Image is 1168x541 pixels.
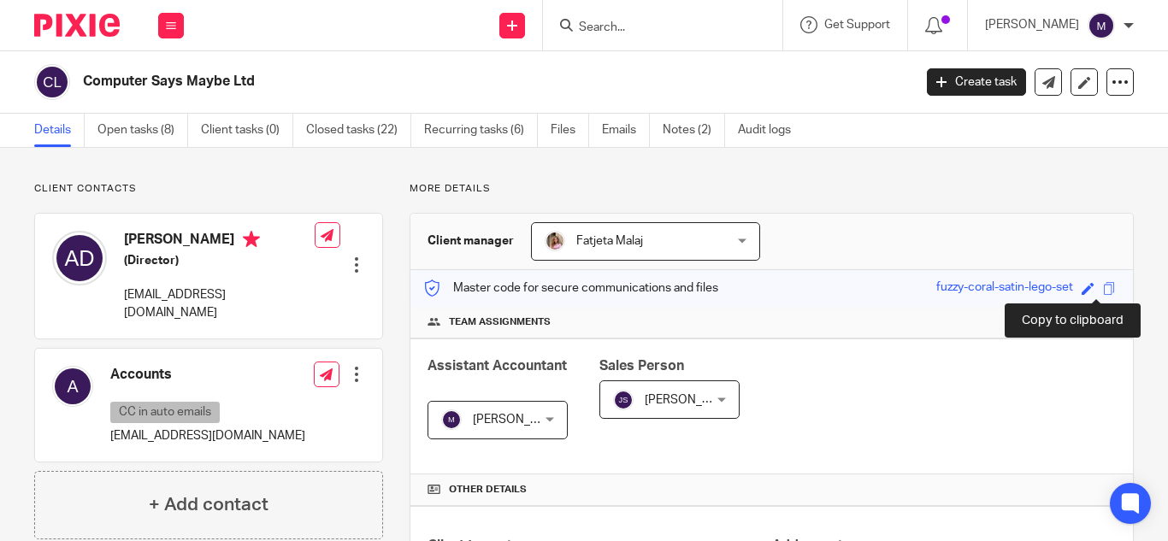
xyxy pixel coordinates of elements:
[645,394,739,406] span: [PERSON_NAME]
[34,14,120,37] img: Pixie
[551,114,589,147] a: Files
[52,231,107,285] img: svg%3E
[110,366,305,384] h4: Accounts
[110,427,305,444] p: [EMAIL_ADDRESS][DOMAIN_NAME]
[613,390,634,410] img: svg%3E
[34,182,383,196] p: Client contacts
[124,252,315,269] h5: (Director)
[410,182,1134,196] p: More details
[97,114,188,147] a: Open tasks (8)
[124,286,315,321] p: [EMAIL_ADDRESS][DOMAIN_NAME]
[473,414,567,426] span: [PERSON_NAME]
[449,315,551,329] span: Team assignments
[1088,12,1115,39] img: svg%3E
[83,73,738,91] h2: Computer Says Maybe Ltd
[34,114,85,147] a: Details
[824,19,890,31] span: Get Support
[52,366,93,407] img: svg%3E
[428,232,514,250] h3: Client manager
[927,68,1026,96] a: Create task
[423,279,718,297] p: Master code for secure communications and files
[576,235,643,247] span: Fatjeta Malaj
[124,231,315,252] h4: [PERSON_NAME]
[663,114,725,147] a: Notes (2)
[738,114,804,147] a: Audit logs
[34,64,70,100] img: svg%3E
[599,359,684,373] span: Sales Person
[602,114,650,147] a: Emails
[243,231,260,248] i: Primary
[149,491,268,518] h4: + Add contact
[441,409,462,430] img: svg%3E
[424,114,538,147] a: Recurring tasks (6)
[428,359,567,373] span: Assistant Accountant
[545,231,565,251] img: MicrosoftTeams-image%20(5).png
[985,16,1079,33] p: [PERSON_NAME]
[306,114,411,147] a: Closed tasks (22)
[201,114,293,147] a: Client tasks (0)
[577,21,731,36] input: Search
[110,402,220,423] p: CC in auto emails
[936,279,1073,298] div: fuzzy-coral-satin-lego-set
[449,483,527,497] span: Other details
